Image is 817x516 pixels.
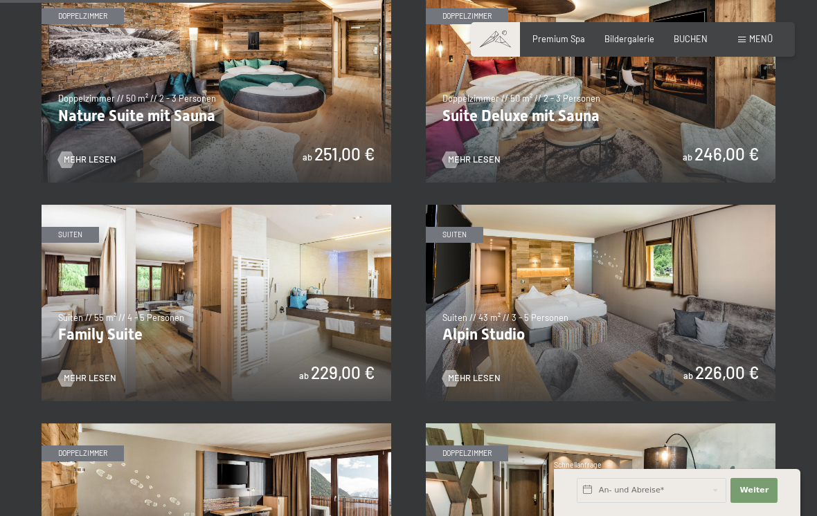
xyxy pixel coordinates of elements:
[674,33,708,44] a: BUCHEN
[426,205,775,212] a: Alpin Studio
[442,372,501,385] a: Mehr Lesen
[442,154,501,166] a: Mehr Lesen
[604,33,654,44] a: Bildergalerie
[64,154,116,166] span: Mehr Lesen
[426,423,775,430] a: Junior
[58,372,116,385] a: Mehr Lesen
[739,485,769,496] span: Weiter
[749,33,773,44] span: Menü
[64,372,116,385] span: Mehr Lesen
[426,205,775,401] img: Alpin Studio
[42,205,391,401] img: Family Suite
[42,423,391,430] a: Vital Superior
[42,205,391,212] a: Family Suite
[532,33,585,44] a: Premium Spa
[58,154,116,166] a: Mehr Lesen
[554,461,602,469] span: Schnellanfrage
[730,478,778,503] button: Weiter
[448,154,501,166] span: Mehr Lesen
[448,372,501,385] span: Mehr Lesen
